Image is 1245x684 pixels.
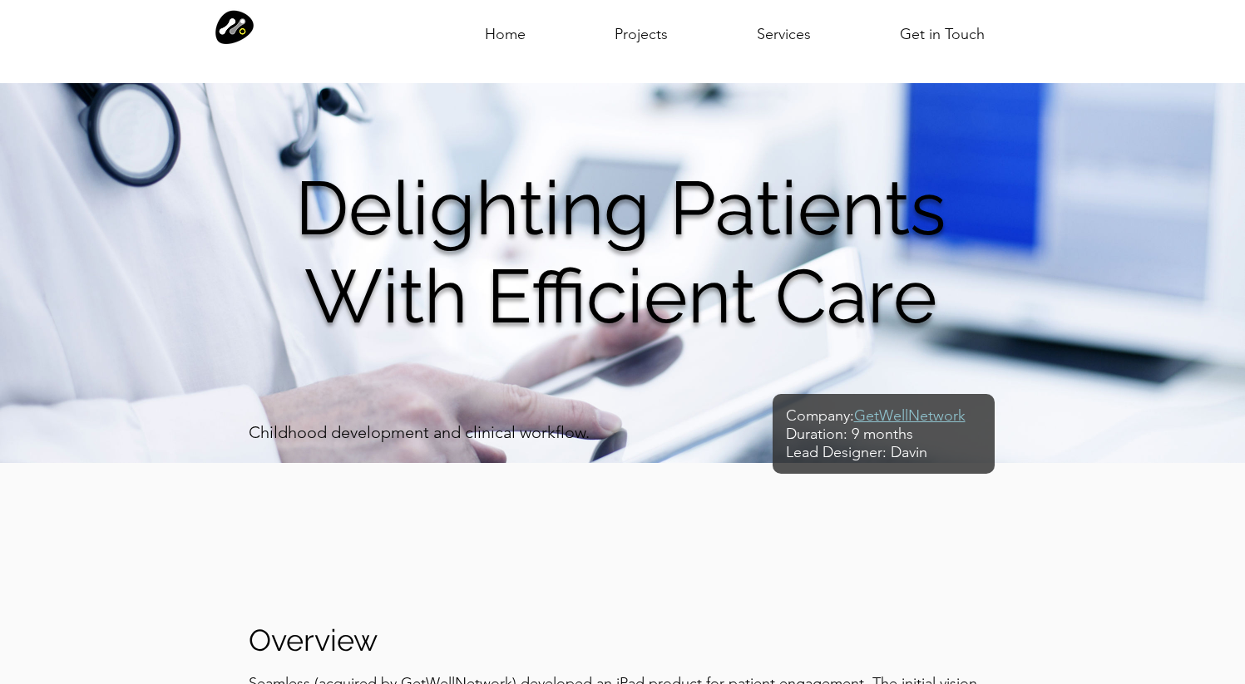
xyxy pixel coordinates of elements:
[440,6,1029,47] nav: Site
[856,6,1029,47] a: Get in Touch
[854,406,966,425] a: GetWellNetwork
[786,443,927,461] span: Lead Designer: Davin
[893,7,991,62] p: Get in Touch
[295,164,946,340] span: Delighting Patients With Efficient Care
[249,622,506,657] h5: Overview
[750,7,818,62] p: Services
[478,7,532,62] p: Home
[786,425,913,443] span: Duration: 9 months
[786,406,854,425] span: Company:
[713,6,856,47] a: Services
[215,8,254,45] img: Modular Logo icon only.png
[440,6,571,47] a: Home
[571,6,713,47] a: Projects
[249,422,674,442] p: Childhood development and clinical workflow.
[608,7,674,62] p: Projects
